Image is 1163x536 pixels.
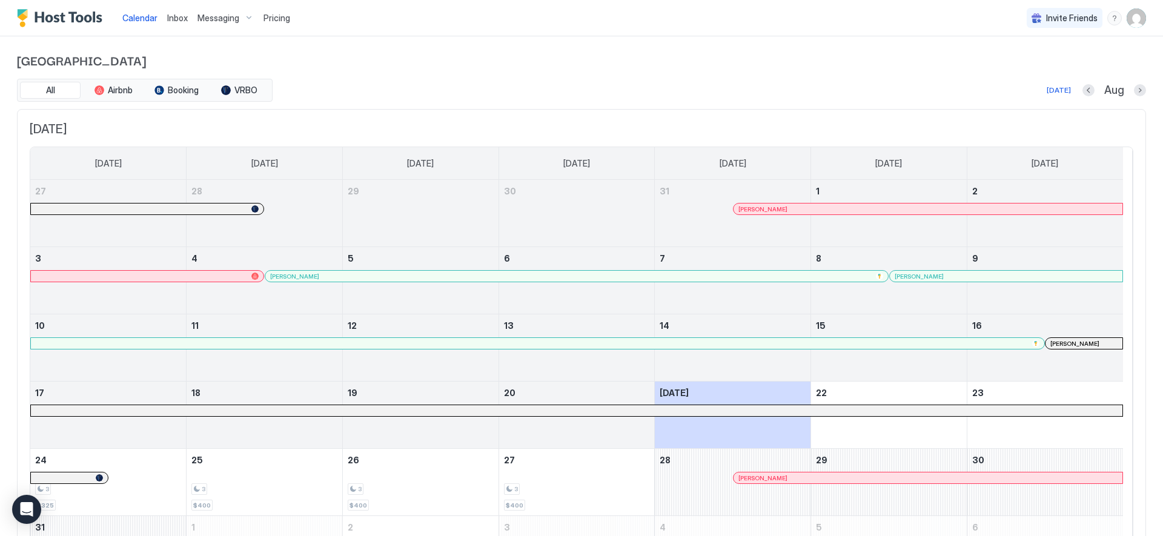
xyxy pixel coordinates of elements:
[30,247,186,270] a: August 3, 2025
[660,186,669,196] span: 31
[655,314,811,382] td: August 14, 2025
[1082,84,1095,96] button: Previous month
[191,253,197,263] span: 4
[30,314,187,382] td: August 10, 2025
[816,388,827,398] span: 22
[83,147,134,180] a: Sunday
[655,247,810,270] a: August 7, 2025
[108,85,133,96] span: Airbnb
[191,320,199,331] span: 11
[342,314,499,382] td: August 12, 2025
[499,382,655,449] td: August 20, 2025
[655,449,811,516] td: August 28, 2025
[17,79,273,102] div: tab-group
[811,314,967,382] td: August 15, 2025
[342,247,499,314] td: August 5, 2025
[660,388,689,398] span: [DATE]
[655,180,811,247] td: July 31, 2025
[1045,83,1073,98] button: [DATE]
[197,13,239,24] span: Messaging
[17,9,108,27] div: Host Tools Logo
[35,522,45,532] span: 31
[1134,84,1146,96] button: Next month
[655,382,811,449] td: August 21, 2025
[1047,85,1071,96] div: [DATE]
[499,180,655,202] a: July 30, 2025
[895,273,1118,280] div: [PERSON_NAME]
[191,522,195,532] span: 1
[30,247,187,314] td: August 3, 2025
[270,273,319,280] span: [PERSON_NAME]
[811,180,967,247] td: August 1, 2025
[655,449,810,471] a: August 28, 2025
[1127,8,1146,28] div: User profile
[816,320,826,331] span: 15
[122,13,157,23] span: Calendar
[504,522,510,532] span: 3
[811,382,967,449] td: August 22, 2025
[35,320,45,331] span: 10
[499,180,655,247] td: July 30, 2025
[30,314,186,337] a: August 10, 2025
[972,186,978,196] span: 2
[738,205,787,213] span: [PERSON_NAME]
[122,12,157,24] a: Calendar
[499,314,655,337] a: August 13, 2025
[348,186,359,196] span: 29
[234,85,257,96] span: VRBO
[1019,147,1070,180] a: Saturday
[816,186,820,196] span: 1
[811,314,967,337] a: August 15, 2025
[37,501,54,509] span: $325
[209,82,270,99] button: VRBO
[499,382,655,404] a: August 20, 2025
[146,82,207,99] button: Booking
[1046,13,1098,24] span: Invite Friends
[342,382,499,449] td: August 19, 2025
[30,449,186,471] a: August 24, 2025
[499,314,655,382] td: August 13, 2025
[504,455,515,465] span: 27
[499,247,655,314] td: August 6, 2025
[967,382,1123,449] td: August 23, 2025
[191,455,203,465] span: 25
[193,501,211,509] span: $400
[811,382,967,404] a: August 22, 2025
[35,186,46,196] span: 27
[30,180,186,202] a: July 27, 2025
[30,180,187,247] td: July 27, 2025
[972,253,978,263] span: 9
[811,449,967,516] td: August 29, 2025
[499,247,655,270] a: August 6, 2025
[12,495,41,524] div: Open Intercom Messenger
[967,247,1123,314] td: August 9, 2025
[655,382,810,404] a: August 21, 2025
[811,180,967,202] a: August 1, 2025
[350,501,367,509] span: $400
[563,158,590,169] span: [DATE]
[499,449,655,471] a: August 27, 2025
[348,320,357,331] span: 12
[30,382,186,404] a: August 17, 2025
[20,82,81,99] button: All
[17,51,1146,69] span: [GEOGRAPHIC_DATA]
[167,13,188,23] span: Inbox
[348,455,359,465] span: 26
[187,382,342,404] a: August 18, 2025
[1032,158,1058,169] span: [DATE]
[343,247,499,270] a: August 5, 2025
[187,180,342,202] a: July 28, 2025
[168,85,199,96] span: Booking
[660,253,665,263] span: 7
[187,180,343,247] td: July 28, 2025
[348,388,357,398] span: 19
[967,314,1123,337] a: August 16, 2025
[187,314,343,382] td: August 11, 2025
[95,158,122,169] span: [DATE]
[967,247,1123,270] a: August 9, 2025
[707,147,758,180] a: Thursday
[343,314,499,337] a: August 12, 2025
[504,388,515,398] span: 20
[1104,84,1124,98] span: Aug
[263,13,290,24] span: Pricing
